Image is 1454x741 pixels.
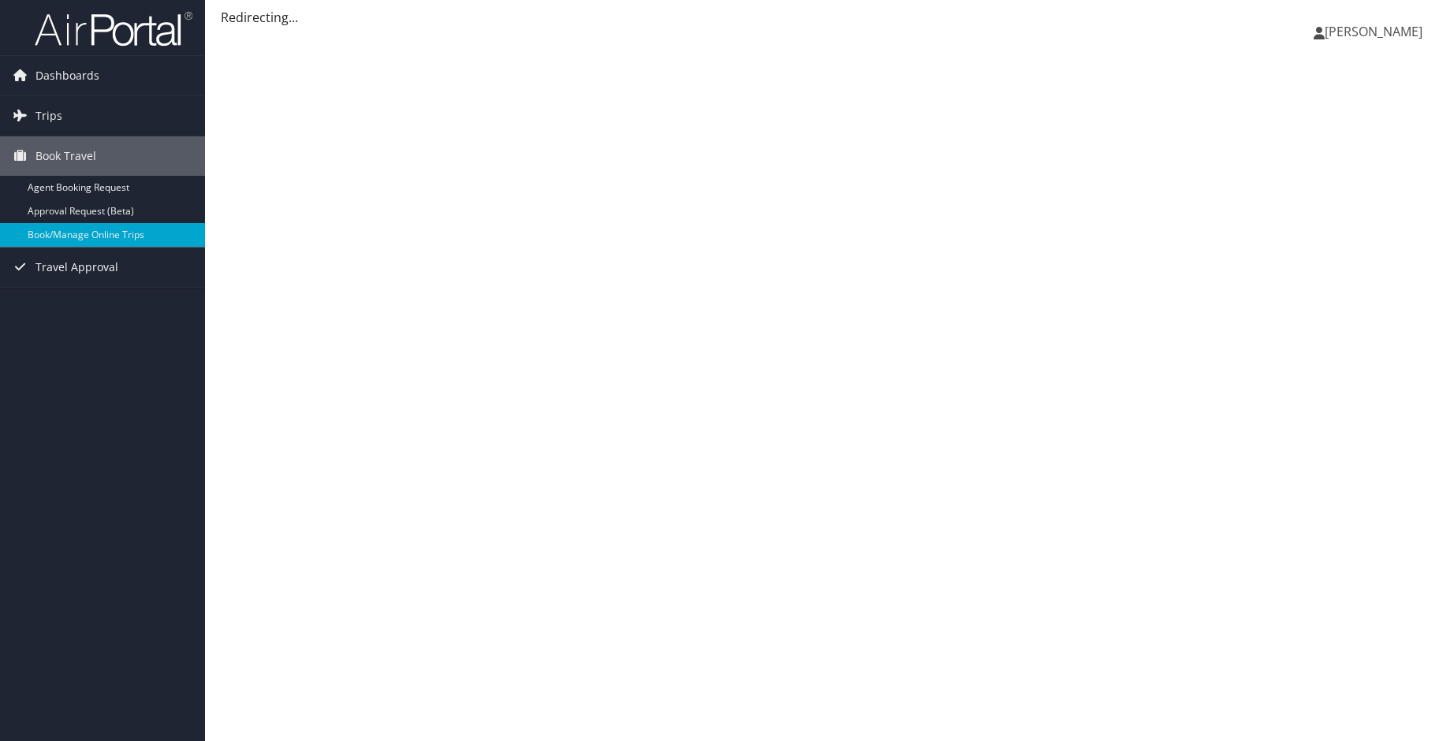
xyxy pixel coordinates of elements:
span: Trips [35,96,62,136]
span: Travel Approval [35,248,118,287]
div: Redirecting... [221,8,1438,27]
span: [PERSON_NAME] [1325,23,1422,40]
span: Dashboards [35,56,99,95]
img: airportal-logo.png [35,10,192,47]
a: [PERSON_NAME] [1314,8,1438,55]
span: Book Travel [35,136,96,176]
